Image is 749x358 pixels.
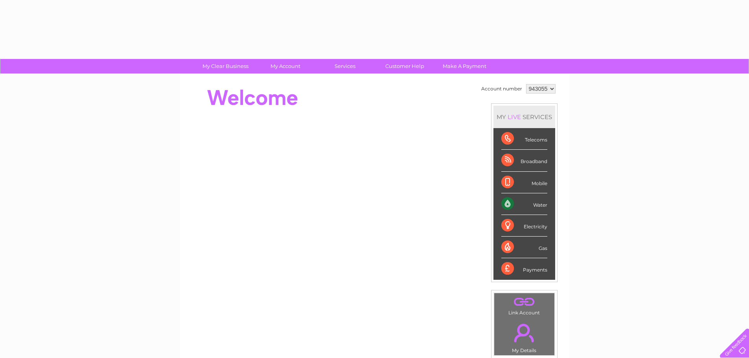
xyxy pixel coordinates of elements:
[501,237,547,258] div: Gas
[372,59,437,73] a: Customer Help
[501,215,547,237] div: Electricity
[501,258,547,279] div: Payments
[501,150,547,171] div: Broadband
[432,59,497,73] a: Make A Payment
[501,193,547,215] div: Water
[313,59,377,73] a: Services
[494,293,555,318] td: Link Account
[496,319,552,347] a: .
[506,113,523,121] div: LIVE
[493,106,555,128] div: MY SERVICES
[479,82,524,95] td: Account number
[253,59,318,73] a: My Account
[193,59,258,73] a: My Clear Business
[501,128,547,150] div: Telecoms
[501,172,547,193] div: Mobile
[494,317,555,356] td: My Details
[496,295,552,309] a: .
